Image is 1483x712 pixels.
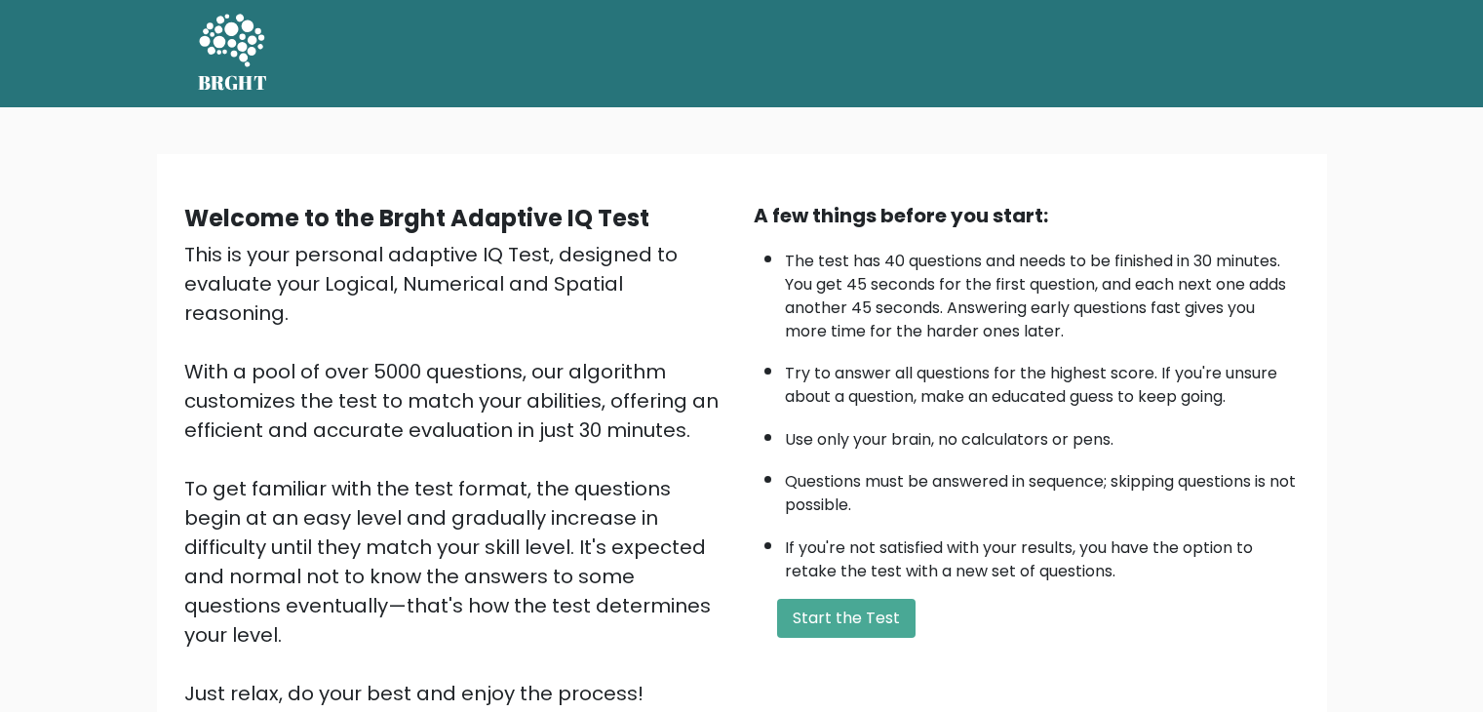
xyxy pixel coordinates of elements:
[785,240,1300,343] li: The test has 40 questions and needs to be finished in 30 minutes. You get 45 seconds for the firs...
[198,71,268,95] h5: BRGHT
[777,599,916,638] button: Start the Test
[785,352,1300,409] li: Try to answer all questions for the highest score. If you're unsure about a question, make an edu...
[754,201,1300,230] div: A few things before you start:
[785,460,1300,517] li: Questions must be answered in sequence; skipping questions is not possible.
[785,527,1300,583] li: If you're not satisfied with your results, you have the option to retake the test with a new set ...
[198,8,268,99] a: BRGHT
[184,202,649,234] b: Welcome to the Brght Adaptive IQ Test
[184,240,730,708] div: This is your personal adaptive IQ Test, designed to evaluate your Logical, Numerical and Spatial ...
[785,418,1300,452] li: Use only your brain, no calculators or pens.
